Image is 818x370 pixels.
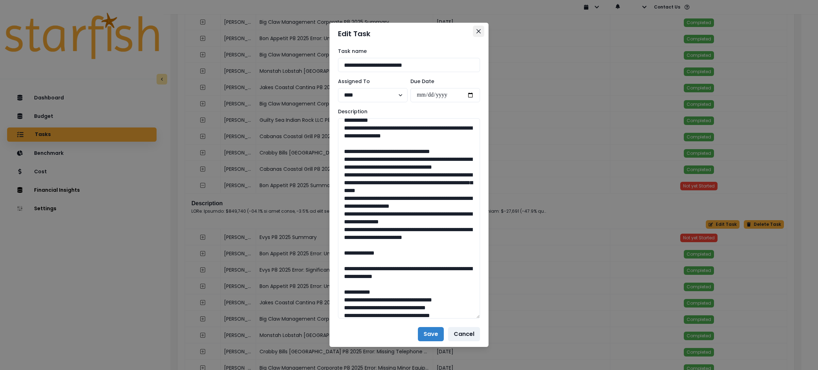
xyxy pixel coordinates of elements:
header: Edit Task [329,23,489,45]
button: Save [418,327,444,341]
label: Assigned To [338,78,403,85]
label: Description [338,108,476,115]
button: Cancel [448,327,480,341]
label: Due Date [410,78,476,85]
button: Close [473,26,484,37]
label: Task name [338,48,476,55]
